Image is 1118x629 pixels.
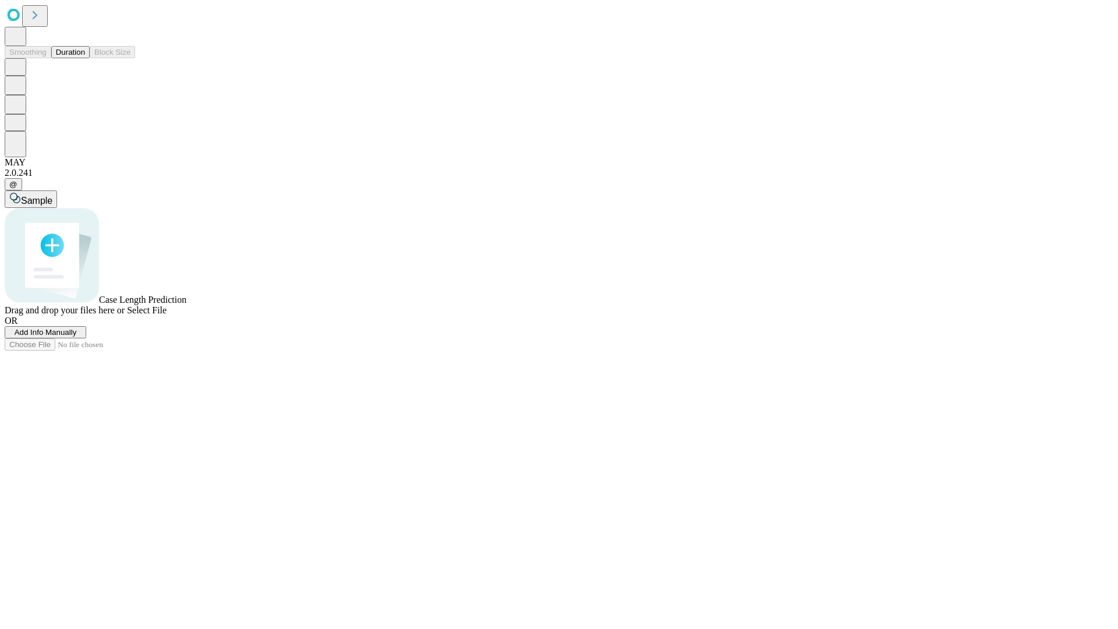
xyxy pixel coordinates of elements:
[99,295,186,305] span: Case Length Prediction
[51,46,90,58] button: Duration
[5,190,57,208] button: Sample
[15,328,77,337] span: Add Info Manually
[90,46,135,58] button: Block Size
[5,168,1113,178] div: 2.0.241
[21,196,52,206] span: Sample
[5,305,125,315] span: Drag and drop your files here or
[127,305,167,315] span: Select File
[5,157,1113,168] div: MAY
[5,316,17,326] span: OR
[9,180,17,189] span: @
[5,178,22,190] button: @
[5,326,86,338] button: Add Info Manually
[5,46,51,58] button: Smoothing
